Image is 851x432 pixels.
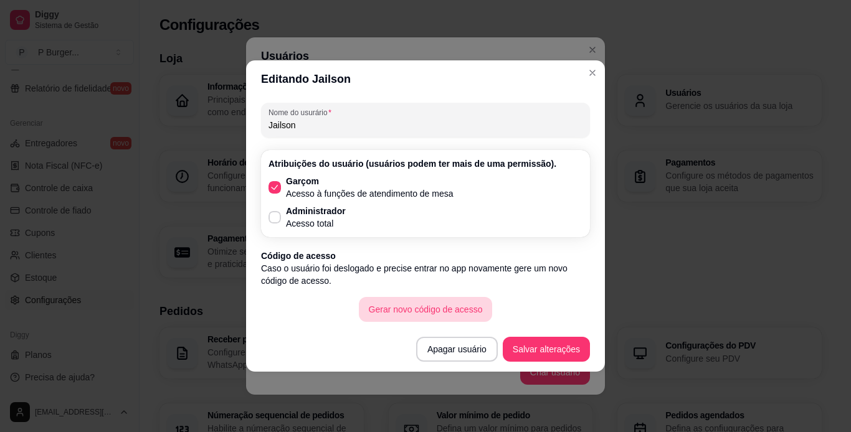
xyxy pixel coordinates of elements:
[261,250,590,262] p: Código de acesso
[286,205,346,217] p: Administrador
[269,107,336,118] label: Nome do usurário
[582,63,602,83] button: Close
[269,157,582,170] p: Atribuições do usuário (usuários podem ter mais de uma permissão).
[286,175,454,187] p: Garçom
[286,187,454,200] p: Acesso à funções de atendimento de mesa
[261,262,590,287] p: Caso o usuário foi deslogado e precise entrar no app novamente gere um novo código de acesso.
[269,119,582,131] input: Nome do usurário
[359,297,493,322] button: Gerar novo código de acesso
[246,60,605,98] header: Editando Jailson
[286,217,346,230] p: Acesso total
[503,337,590,362] button: Salvar alterações
[416,337,498,362] button: Apagar usuário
